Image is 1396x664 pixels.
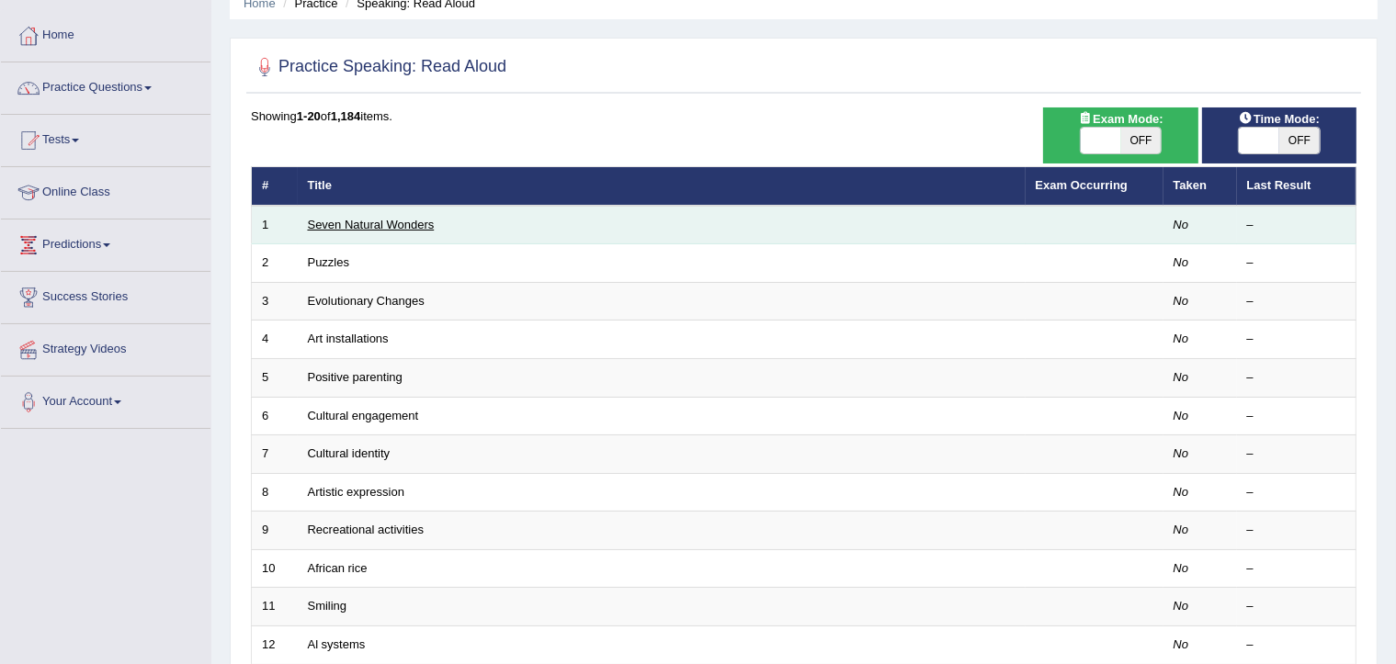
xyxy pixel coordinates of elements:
[1247,636,1346,654] div: –
[1174,294,1189,308] em: No
[1,272,210,318] a: Success Stories
[252,549,298,588] td: 10
[252,473,298,512] td: 8
[1,62,210,108] a: Practice Questions
[308,218,435,231] a: Seven Natural Wonders
[308,637,366,651] a: Al systems
[1174,409,1189,422] em: No
[308,523,424,536] a: Recreational activities
[1,377,210,422] a: Your Account
[1247,408,1346,425] div: –
[298,167,1026,206] th: Title
[1174,218,1189,231] em: No
[1174,255,1189,269] em: No
[1043,107,1197,163] div: Show exams occurring in exams
[1174,637,1189,651] em: No
[1174,485,1189,499] em: No
[252,321,298,359] td: 4
[1,167,210,213] a: Online Class
[252,206,298,244] td: 1
[308,255,350,269] a: Puzzles
[252,167,298,206] th: #
[1163,167,1237,206] th: Taken
[251,107,1356,125] div: Showing of items.
[252,359,298,398] td: 5
[1247,254,1346,272] div: –
[1279,128,1320,153] span: OFF
[252,625,298,664] td: 12
[1174,332,1189,345] em: No
[1174,561,1189,575] em: No
[1247,293,1346,310] div: –
[1174,523,1189,536] em: No
[1,324,210,370] a: Strategy Videos
[308,599,347,613] a: Smiling
[1,10,210,56] a: Home
[1071,109,1170,129] span: Exam Mode:
[1174,446,1189,460] em: No
[252,435,298,474] td: 7
[1231,109,1327,129] span: Time Mode:
[308,370,403,384] a: Positive parenting
[308,409,419,422] a: Cultural engagement
[1247,331,1346,348] div: –
[1247,369,1346,387] div: –
[308,561,368,575] a: African rice
[252,588,298,626] td: 11
[1174,370,1189,384] em: No
[308,332,389,345] a: Art installations
[331,109,361,123] b: 1,184
[308,485,404,499] a: Artistic expression
[308,446,391,460] a: Cultural identity
[1121,128,1162,153] span: OFF
[1,219,210,265] a: Predictions
[251,53,506,81] h2: Practice Speaking: Read Aloud
[252,397,298,435] td: 6
[1174,599,1189,613] em: No
[252,282,298,321] td: 3
[1247,217,1346,234] div: –
[1247,522,1346,539] div: –
[297,109,321,123] b: 1-20
[1247,598,1346,615] div: –
[1247,445,1346,463] div: –
[308,294,425,308] a: Evolutionary Changes
[1036,178,1128,192] a: Exam Occurring
[1247,560,1346,578] div: –
[1,115,210,161] a: Tests
[1247,484,1346,501] div: –
[252,244,298,283] td: 2
[1237,167,1356,206] th: Last Result
[252,512,298,550] td: 9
